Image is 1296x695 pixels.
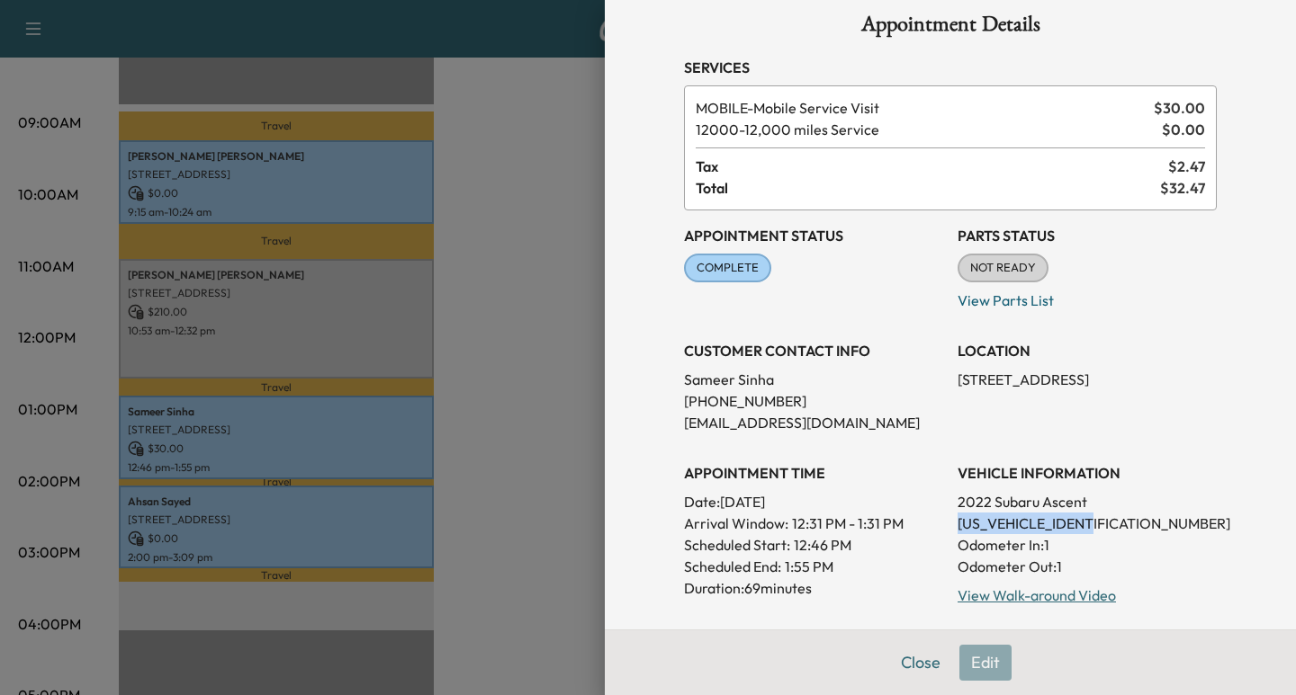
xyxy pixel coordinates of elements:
p: 2022 Subaru Ascent [958,491,1217,512]
h3: VEHICLE INFORMATION [958,462,1217,484]
p: View Parts List [958,282,1217,311]
p: Duration: 69 minutes [684,577,943,599]
p: [US_VEHICLE_IDENTIFICATION_NUMBER] [958,512,1217,534]
p: 12:46 PM [794,534,851,556]
button: Close [889,645,952,681]
a: View Walk-around Video [958,586,1116,604]
h3: Appointment Status [684,225,943,246]
p: [PHONE_NUMBER] [684,390,943,412]
p: Scheduled End: [684,556,781,577]
h3: Services [684,57,1217,78]
p: Arrival Window: [684,512,943,534]
p: Scheduled Start: [684,534,790,556]
p: Date: [DATE] [684,491,943,512]
span: COMPLETE [686,259,769,277]
span: $ 32.47 [1160,177,1205,199]
h3: LOCATION [958,340,1217,361]
h1: Appointment Details [684,13,1217,42]
p: 1:55 PM [785,556,833,577]
p: Odometer In: 1 [958,534,1217,556]
span: NOT READY [959,259,1047,277]
p: Sameer Sinha [684,369,943,390]
span: $ 2.47 [1168,156,1205,177]
p: [EMAIL_ADDRESS][DOMAIN_NAME] [684,412,943,433]
h3: CUSTOMER CONTACT INFO [684,340,943,361]
p: [STREET_ADDRESS] [958,369,1217,390]
span: 12:31 PM - 1:31 PM [792,512,904,534]
span: 12,000 miles Service [696,119,1155,140]
span: Mobile Service Visit [696,97,1147,119]
span: $ 30.00 [1154,97,1205,119]
span: Total [696,177,1160,199]
span: $ 0.00 [1162,119,1205,140]
span: Tax [696,156,1168,177]
h3: APPOINTMENT TIME [684,462,943,484]
h3: Parts Status [958,225,1217,246]
p: Odometer Out: 1 [958,556,1217,577]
